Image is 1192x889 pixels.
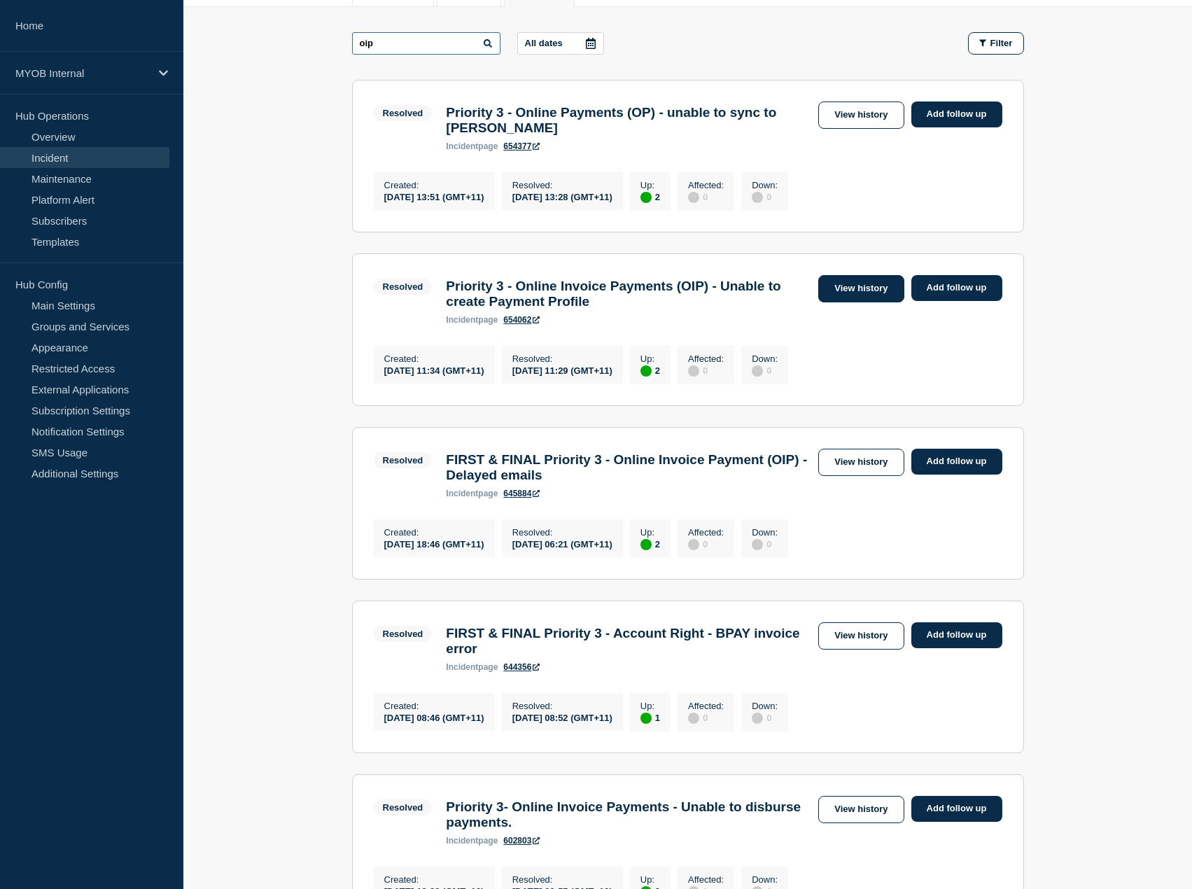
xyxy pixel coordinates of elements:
p: Up : [640,527,660,538]
p: Up : [640,874,660,885]
a: 602803 [503,836,540,846]
div: disabled [688,192,699,203]
h3: Priority 3- Online Invoice Payments - Unable to disburse payments. [446,799,811,830]
div: [DATE] 11:34 (GMT+11) [384,364,484,376]
p: page [446,836,498,846]
div: [DATE] 08:52 (GMT+11) [512,711,612,723]
p: Affected : [688,527,724,538]
span: incident [446,662,478,672]
a: View history [818,449,904,476]
div: disabled [688,713,699,724]
p: Affected : [688,874,724,885]
div: 0 [688,538,724,550]
a: View history [818,796,904,823]
p: Created : [384,874,484,885]
a: View history [818,275,904,302]
a: Add follow up [911,101,1002,127]
p: All dates [525,38,563,48]
div: up [640,713,652,724]
p: page [446,489,498,498]
div: [DATE] 13:28 (GMT+11) [512,190,612,202]
p: Created : [384,527,484,538]
div: disabled [688,365,699,377]
input: Search incidents [352,32,500,55]
div: disabled [752,713,763,724]
span: incident [446,141,478,151]
p: MYOB Internal [15,67,150,79]
span: Resolved [374,452,433,468]
span: Filter [990,38,1013,48]
div: 0 [688,190,724,203]
div: 0 [688,711,724,724]
p: Created : [384,701,484,711]
p: Up : [640,353,660,364]
h3: Priority 3 - Online Payments (OP) - unable to sync to [PERSON_NAME] [446,105,811,136]
div: 0 [752,190,778,203]
a: 645884 [503,489,540,498]
div: [DATE] 08:46 (GMT+11) [384,711,484,723]
p: Created : [384,180,484,190]
a: Add follow up [911,449,1002,475]
p: Down : [752,874,778,885]
p: Resolved : [512,527,612,538]
a: 644356 [503,662,540,672]
div: [DATE] 13:51 (GMT+11) [384,190,484,202]
p: page [446,315,498,325]
div: up [640,192,652,203]
div: 2 [640,190,660,203]
a: View history [818,101,904,129]
span: Resolved [374,105,433,121]
a: Add follow up [911,275,1002,301]
span: incident [446,489,478,498]
a: Add follow up [911,622,1002,648]
p: Resolved : [512,701,612,711]
h3: Priority 3 - Online Invoice Payments (OIP) - Unable to create Payment Profile [446,279,811,309]
div: disabled [752,539,763,550]
a: Add follow up [911,796,1002,822]
p: Affected : [688,180,724,190]
div: [DATE] 06:21 (GMT+11) [512,538,612,549]
span: Resolved [374,799,433,815]
span: Resolved [374,279,433,295]
div: disabled [752,192,763,203]
div: 0 [752,711,778,724]
div: [DATE] 18:46 (GMT+11) [384,538,484,549]
a: 654062 [503,315,540,325]
p: page [446,662,498,672]
div: disabled [688,539,699,550]
div: 1 [640,711,660,724]
div: 0 [752,364,778,377]
button: All dates [517,32,604,55]
p: Down : [752,527,778,538]
span: incident [446,315,478,325]
div: up [640,365,652,377]
p: Up : [640,701,660,711]
div: 2 [640,364,660,377]
div: 2 [640,538,660,550]
a: View history [818,622,904,650]
div: 0 [688,364,724,377]
p: page [446,141,498,151]
button: Filter [968,32,1024,55]
p: Down : [752,353,778,364]
h3: FIRST & FINAL Priority 3 - Online Invoice Payment (OIP) - Delayed emails [446,452,811,483]
p: Created : [384,353,484,364]
span: Resolved [374,626,433,642]
div: 0 [752,538,778,550]
p: Affected : [688,353,724,364]
p: Affected : [688,701,724,711]
span: incident [446,836,478,846]
p: Resolved : [512,874,612,885]
p: Down : [752,180,778,190]
div: [DATE] 11:29 (GMT+11) [512,364,612,376]
p: Resolved : [512,353,612,364]
p: Up : [640,180,660,190]
a: 654377 [503,141,540,151]
div: up [640,539,652,550]
div: disabled [752,365,763,377]
h3: FIRST & FINAL Priority 3 - Account Right - BPAY invoice error [446,626,811,657]
p: Down : [752,701,778,711]
p: Resolved : [512,180,612,190]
